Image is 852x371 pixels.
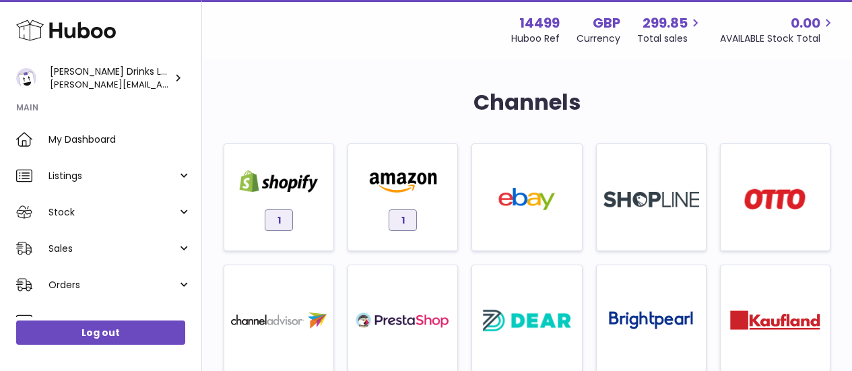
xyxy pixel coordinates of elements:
img: roseta-dear [479,306,575,335]
a: roseta-dear [479,272,575,365]
strong: 14499 [519,14,560,32]
span: 299.85 [643,14,688,32]
a: roseta-otto [727,151,823,244]
img: roseta-otto [744,189,806,209]
img: roseta-channel-advisor [231,312,327,329]
span: 0.00 [791,14,820,32]
span: Sales [48,242,177,255]
a: roseta-channel-advisor [231,272,327,365]
a: shopify 1 [231,151,327,244]
span: Stock [48,206,177,219]
a: ebay [479,151,575,244]
a: roseta-kaufland [727,272,823,365]
img: roseta-kaufland [730,310,820,330]
img: roseta-shopline [603,191,699,207]
div: Currency [577,32,620,45]
span: Orders [48,279,177,292]
img: roseta-prestashop [355,309,451,331]
img: amazon [355,170,451,193]
span: [PERSON_NAME][EMAIL_ADDRESS][DOMAIN_NAME] [50,77,273,91]
span: 1 [265,209,293,231]
span: Usage [48,315,191,328]
img: ebay [479,188,575,210]
span: Total sales [637,32,703,45]
img: daniel@zoosdrinks.com [16,68,36,88]
a: 299.85 Total sales [637,14,703,45]
a: amazon 1 [355,151,451,244]
h1: Channels [224,88,830,116]
img: shopify [231,170,327,193]
img: roseta-brightpearl [609,311,693,330]
a: 0.00 AVAILABLE Stock Total [720,14,836,45]
a: roseta-brightpearl [603,272,699,365]
div: [PERSON_NAME] Drinks LTD (t/a Zooz) [50,65,171,91]
a: roseta-prestashop [355,272,451,365]
a: roseta-shopline [603,151,699,244]
a: Log out [16,321,185,345]
span: My Dashboard [48,133,191,146]
div: Huboo Ref [511,32,560,45]
span: AVAILABLE Stock Total [720,32,836,45]
strong: GBP [593,14,620,32]
span: Listings [48,170,177,182]
span: 1 [389,209,417,231]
